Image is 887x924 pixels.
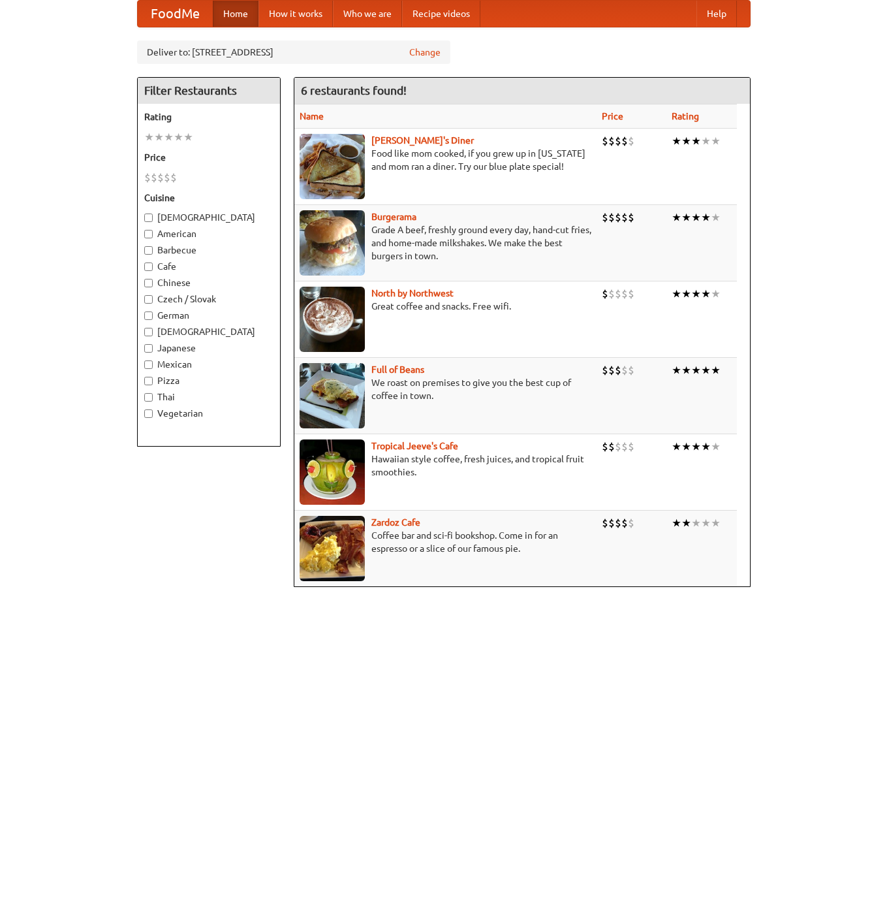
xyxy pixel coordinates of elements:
[691,210,701,225] li: ★
[608,439,615,454] li: $
[621,287,628,301] li: $
[144,130,154,144] li: ★
[300,300,591,313] p: Great coffee and snacks. Free wifi.
[628,287,634,301] li: $
[681,439,691,454] li: ★
[144,393,153,402] input: Thai
[138,78,280,104] h4: Filter Restaurants
[144,170,151,185] li: $
[144,230,153,238] input: American
[371,441,458,451] a: Tropical Jeeve's Cafe
[672,439,681,454] li: ★
[602,111,623,121] a: Price
[144,390,273,404] label: Thai
[602,210,608,225] li: $
[144,244,273,257] label: Barbecue
[144,328,153,336] input: [DEMOGRAPHIC_DATA]
[157,170,164,185] li: $
[602,134,608,148] li: $
[300,453,591,479] p: Hawaiian style coffee, fresh juices, and tropical fruit smoothies.
[300,376,591,402] p: We roast on premises to give you the best cup of coffee in town.
[615,439,621,454] li: $
[144,211,273,224] label: [DEMOGRAPHIC_DATA]
[602,439,608,454] li: $
[371,288,454,298] a: North by Northwest
[144,263,153,271] input: Cafe
[144,360,153,369] input: Mexican
[144,358,273,371] label: Mexican
[628,134,634,148] li: $
[628,363,634,377] li: $
[144,377,153,385] input: Pizza
[711,134,721,148] li: ★
[144,407,273,420] label: Vegetarian
[151,170,157,185] li: $
[300,111,324,121] a: Name
[300,439,365,505] img: jeeves.jpg
[144,279,153,287] input: Chinese
[144,295,153,304] input: Czech / Slovak
[711,516,721,530] li: ★
[672,111,699,121] a: Rating
[258,1,333,27] a: How it works
[615,363,621,377] li: $
[164,170,170,185] li: $
[144,191,273,204] h5: Cuisine
[300,147,591,173] p: Food like mom cooked, if you grew up in [US_STATE] and mom ran a diner. Try our blue plate special!
[144,325,273,338] label: [DEMOGRAPHIC_DATA]
[608,516,615,530] li: $
[672,210,681,225] li: ★
[711,439,721,454] li: ★
[701,134,711,148] li: ★
[691,516,701,530] li: ★
[300,516,365,581] img: zardoz.jpg
[144,246,153,255] input: Barbecue
[371,364,424,375] a: Full of Beans
[333,1,402,27] a: Who we are
[621,516,628,530] li: $
[144,344,153,353] input: Japanese
[144,260,273,273] label: Cafe
[701,439,711,454] li: ★
[371,517,420,528] a: Zardoz Cafe
[301,84,407,97] ng-pluralize: 6 restaurants found!
[681,516,691,530] li: ★
[213,1,258,27] a: Home
[144,151,273,164] h5: Price
[691,439,701,454] li: ★
[615,287,621,301] li: $
[371,135,474,146] a: [PERSON_NAME]'s Diner
[681,210,691,225] li: ★
[608,287,615,301] li: $
[144,311,153,320] input: German
[711,210,721,225] li: ★
[628,210,634,225] li: $
[691,134,701,148] li: ★
[608,363,615,377] li: $
[621,439,628,454] li: $
[300,287,365,352] img: north.jpg
[144,214,153,222] input: [DEMOGRAPHIC_DATA]
[615,134,621,148] li: $
[183,130,193,144] li: ★
[144,227,273,240] label: American
[711,287,721,301] li: ★
[608,134,615,148] li: $
[608,210,615,225] li: $
[144,293,273,306] label: Czech / Slovak
[371,212,416,222] a: Burgerama
[701,210,711,225] li: ★
[174,130,183,144] li: ★
[137,40,450,64] div: Deliver to: [STREET_ADDRESS]
[621,134,628,148] li: $
[144,309,273,322] label: German
[691,287,701,301] li: ★
[681,287,691,301] li: ★
[681,363,691,377] li: ★
[144,374,273,387] label: Pizza
[711,363,721,377] li: ★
